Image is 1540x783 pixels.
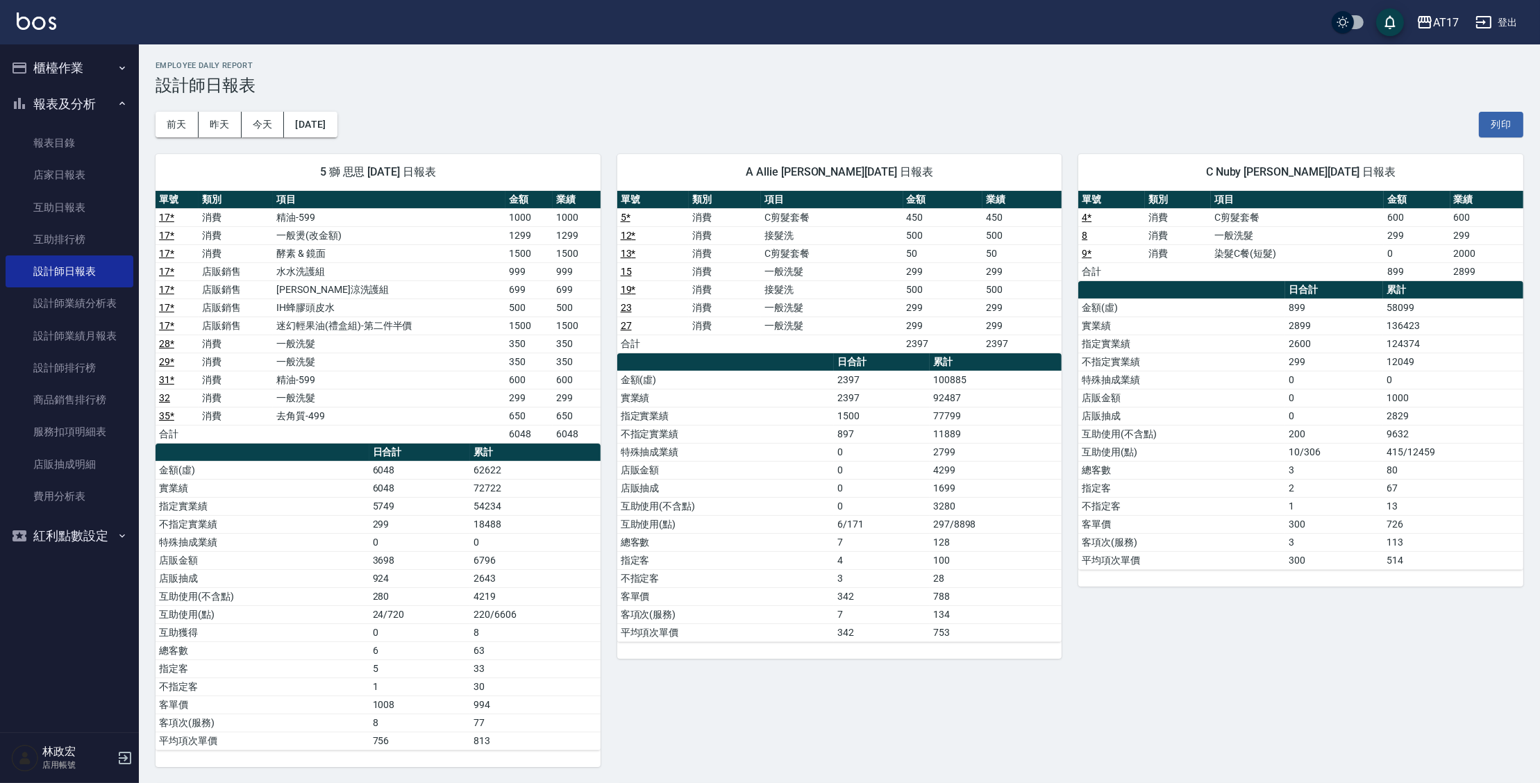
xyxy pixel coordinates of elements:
td: 2899 [1450,262,1523,280]
td: 33 [470,659,600,677]
table: a dense table [156,191,601,444]
td: 消費 [1145,226,1212,244]
td: 299 [982,262,1062,280]
td: 2397 [834,389,930,407]
td: 299 [505,389,553,407]
th: 類別 [199,191,273,209]
th: 項目 [1211,191,1384,209]
td: 3 [834,569,930,587]
td: 互助使用(點) [1078,443,1285,461]
td: 1000 [553,208,600,226]
img: Logo [17,12,56,30]
td: 3698 [369,551,471,569]
th: 累計 [1383,281,1523,299]
td: 總客數 [1078,461,1285,479]
td: 店販抽成 [156,569,369,587]
td: 10/306 [1285,443,1383,461]
td: 消費 [689,208,761,226]
td: 6796 [470,551,600,569]
td: 染髮C餐(短髮) [1211,244,1384,262]
td: 消費 [199,353,273,371]
td: 一般洗髮 [761,317,903,335]
td: 店販金額 [617,461,834,479]
th: 業績 [1450,191,1523,209]
td: 924 [369,569,471,587]
td: 4299 [930,461,1062,479]
td: 514 [1383,551,1523,569]
button: 前天 [156,112,199,137]
td: 1500 [553,317,600,335]
td: 0 [1285,407,1383,425]
td: 6048 [553,425,600,443]
td: 299 [1450,226,1523,244]
td: 互助使用(不含點) [156,587,369,605]
td: 6048 [369,479,471,497]
td: 753 [930,623,1062,641]
td: 0 [834,497,930,515]
td: 指定實業績 [156,497,369,515]
td: 互助使用(點) [156,605,369,623]
td: 600 [505,371,553,389]
a: 店販抽成明細 [6,448,133,480]
td: 63 [470,641,600,659]
td: 2 [1285,479,1383,497]
td: 54234 [470,497,600,515]
td: 280 [369,587,471,605]
td: 2600 [1285,335,1383,353]
td: 特殊抽成業績 [156,533,369,551]
th: 日合計 [1285,281,1383,299]
td: 客單價 [156,696,369,714]
p: 店用帳號 [42,759,113,771]
td: 消費 [689,226,761,244]
td: 2643 [470,569,600,587]
td: 1000 [505,208,553,226]
td: C剪髮套餐 [1211,208,1384,226]
td: 699 [553,280,600,298]
td: 店販銷售 [199,280,273,298]
a: 互助排行榜 [6,224,133,255]
td: 450 [982,208,1062,226]
td: 18488 [470,515,600,533]
td: 62622 [470,461,600,479]
th: 金額 [1384,191,1450,209]
a: 27 [621,320,632,331]
button: AT17 [1411,8,1464,37]
td: 指定客 [156,659,369,677]
td: 店販銷售 [199,298,273,317]
td: 12049 [1383,353,1523,371]
td: 消費 [199,335,273,353]
td: 合計 [1078,262,1145,280]
td: 消費 [1145,208,1212,226]
td: 0 [834,443,930,461]
td: 11889 [930,425,1062,443]
td: 350 [505,335,553,353]
td: 13 [1383,497,1523,515]
td: C剪髮套餐 [761,208,903,226]
td: 220/6606 [470,605,600,623]
table: a dense table [156,444,601,750]
td: 一般洗髮 [273,335,505,353]
td: 500 [982,226,1062,244]
td: 1 [369,677,471,696]
table: a dense table [1078,281,1523,570]
a: 設計師業績月報表 [6,320,133,352]
td: 不指定客 [1078,497,1285,515]
td: 450 [903,208,982,226]
td: 金額(虛) [617,371,834,389]
td: 2829 [1383,407,1523,425]
td: 特殊抽成業績 [617,443,834,461]
td: 客項次(服務) [156,714,369,732]
td: 299 [982,298,1062,317]
td: 金額(虛) [1078,298,1285,317]
td: 平均項次單價 [1078,551,1285,569]
td: 77799 [930,407,1062,425]
td: 350 [553,335,600,353]
a: 設計師排行榜 [6,352,133,384]
td: 合計 [617,335,689,353]
td: 50 [903,244,982,262]
th: 單號 [156,191,199,209]
button: 列印 [1479,112,1523,137]
td: 店販抽成 [617,479,834,497]
th: 日合計 [369,444,471,462]
span: 5 獅 思思 [DATE] 日報表 [172,165,584,179]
